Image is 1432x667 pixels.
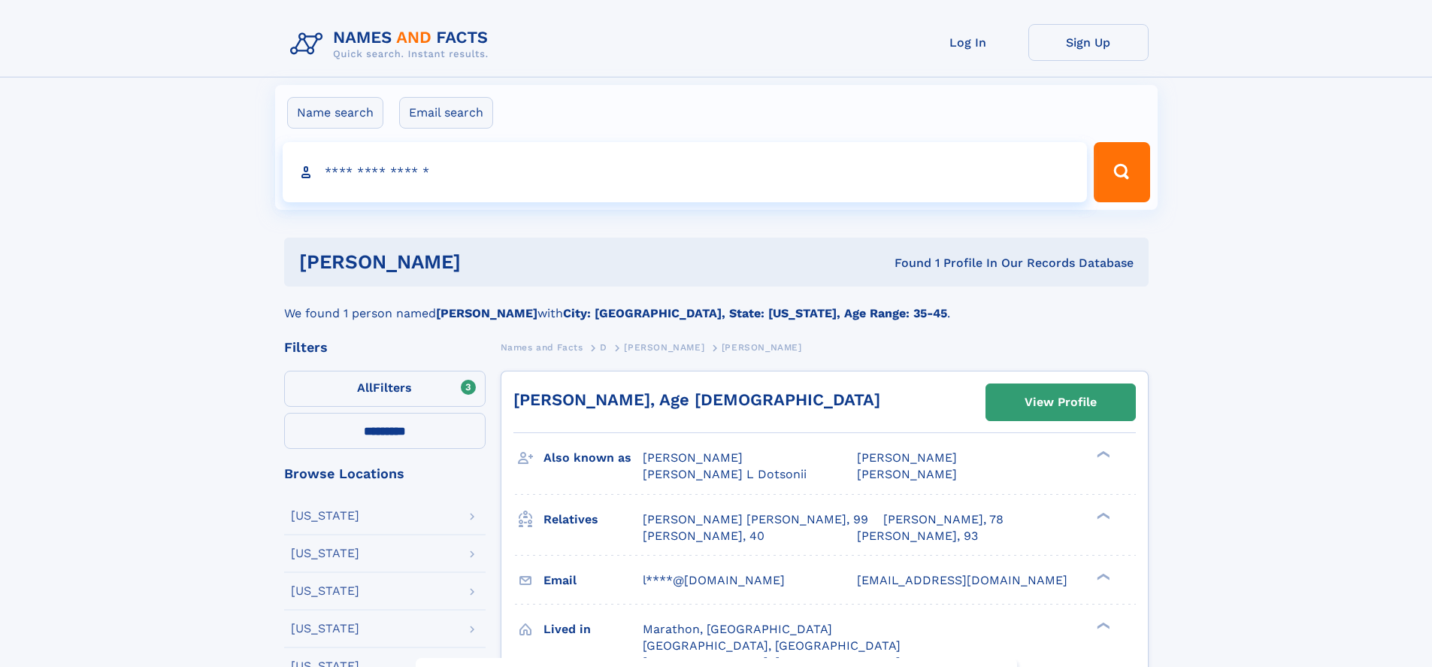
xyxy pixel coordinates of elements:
[291,623,359,635] div: [US_STATE]
[1093,511,1111,520] div: ❯
[600,342,607,353] span: D
[543,617,643,642] h3: Lived in
[883,511,1004,528] a: [PERSON_NAME], 78
[857,528,978,544] a: [PERSON_NAME], 93
[513,390,880,409] a: [PERSON_NAME], Age [DEMOGRAPHIC_DATA]
[1093,450,1111,459] div: ❯
[1094,142,1149,202] button: Search Button
[624,342,704,353] span: [PERSON_NAME]
[857,450,957,465] span: [PERSON_NAME]
[643,622,832,636] span: Marathon, [GEOGRAPHIC_DATA]
[857,573,1067,587] span: [EMAIL_ADDRESS][DOMAIN_NAME]
[1093,571,1111,581] div: ❯
[1025,385,1097,420] div: View Profile
[284,24,501,65] img: Logo Names and Facts
[287,97,383,129] label: Name search
[643,638,901,653] span: [GEOGRAPHIC_DATA], [GEOGRAPHIC_DATA]
[908,24,1028,61] a: Log In
[543,445,643,471] h3: Also known as
[1028,24,1149,61] a: Sign Up
[436,306,537,320] b: [PERSON_NAME]
[563,306,947,320] b: City: [GEOGRAPHIC_DATA], State: [US_STATE], Age Range: 35-45
[543,507,643,532] h3: Relatives
[643,467,807,481] span: [PERSON_NAME] L Dotsonii
[399,97,493,129] label: Email search
[1093,620,1111,630] div: ❯
[291,585,359,597] div: [US_STATE]
[299,253,678,271] h1: [PERSON_NAME]
[600,338,607,356] a: D
[501,338,583,356] a: Names and Facts
[357,380,373,395] span: All
[284,341,486,354] div: Filters
[291,510,359,522] div: [US_STATE]
[284,371,486,407] label: Filters
[857,467,957,481] span: [PERSON_NAME]
[624,338,704,356] a: [PERSON_NAME]
[283,142,1088,202] input: search input
[291,547,359,559] div: [US_STATE]
[986,384,1135,420] a: View Profile
[643,528,764,544] a: [PERSON_NAME], 40
[643,511,868,528] a: [PERSON_NAME] [PERSON_NAME], 99
[722,342,802,353] span: [PERSON_NAME]
[284,467,486,481] div: Browse Locations
[643,450,743,465] span: [PERSON_NAME]
[677,255,1134,271] div: Found 1 Profile In Our Records Database
[284,287,1149,323] div: We found 1 person named with .
[543,568,643,593] h3: Email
